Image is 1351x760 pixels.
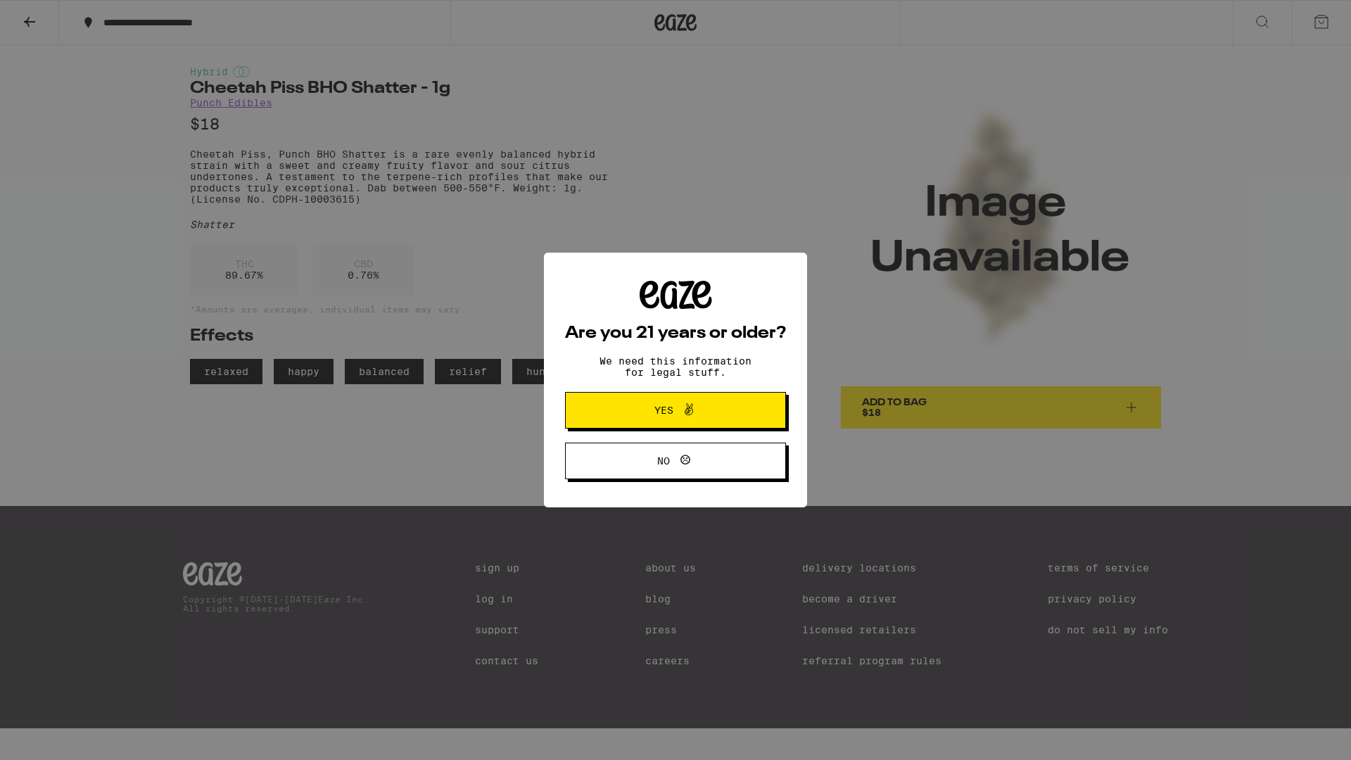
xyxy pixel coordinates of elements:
button: No [565,443,786,479]
p: We need this information for legal stuff. [588,355,763,378]
span: No [657,456,670,466]
span: Yes [654,405,673,415]
h2: Are you 21 years or older? [565,325,786,342]
button: Yes [565,392,786,429]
